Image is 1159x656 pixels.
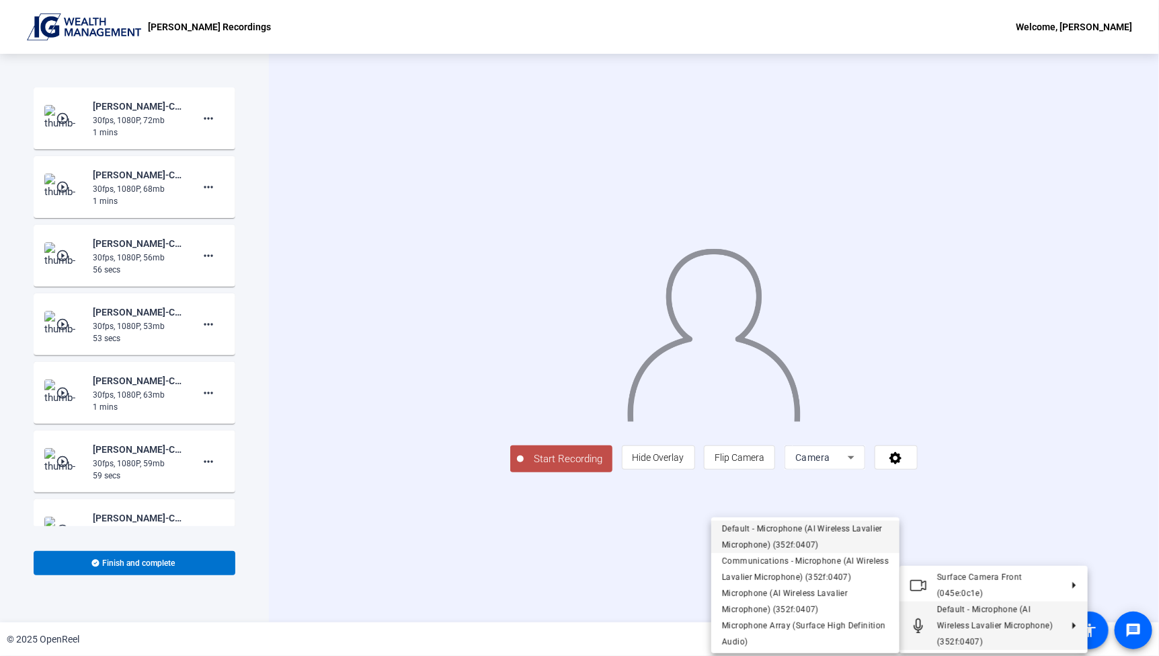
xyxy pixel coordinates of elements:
span: Default - Microphone (AI Wireless Lavalier Microphone) (352f:0407) [937,605,1053,647]
span: Communications - Microphone (AI Wireless Lavalier Microphone) (352f:0407) [722,556,889,582]
span: Microphone (AI Wireless Lavalier Microphone) (352f:0407) [722,589,848,614]
span: Default - Microphone (AI Wireless Lavalier Microphone) (352f:0407) [722,524,883,550]
span: Surface Camera Front (045e:0c1e) [937,573,1023,598]
span: Microphone Array (Surface High Definition Audio) [722,621,885,647]
mat-icon: Microphone [910,618,926,634]
mat-icon: Video camera [910,577,926,593]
